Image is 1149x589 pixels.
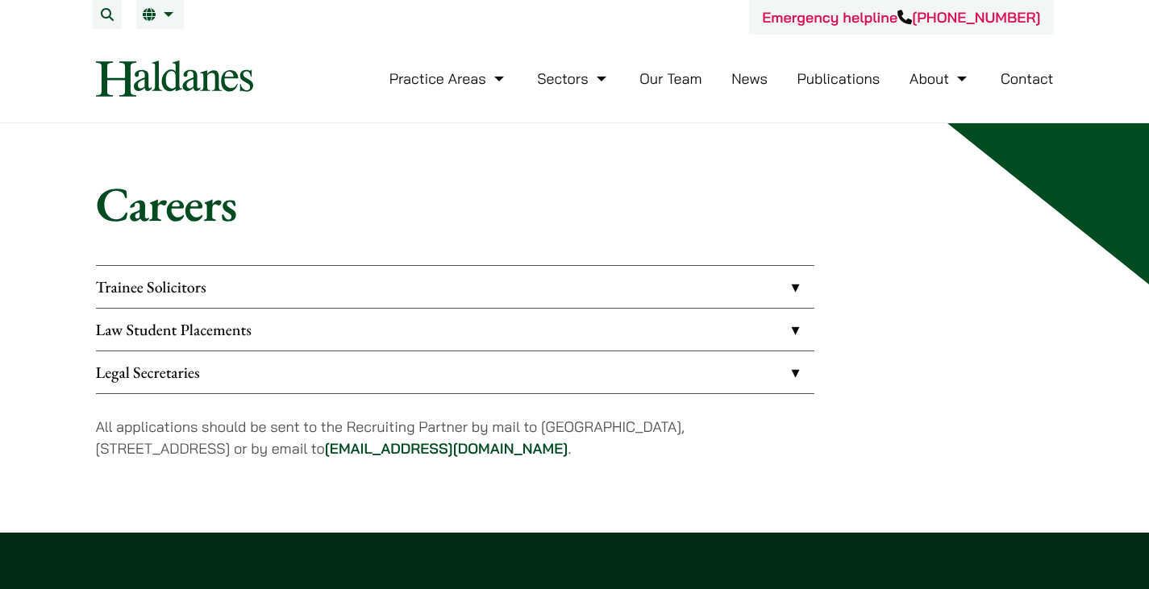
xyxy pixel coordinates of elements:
[325,439,568,458] a: [EMAIL_ADDRESS][DOMAIN_NAME]
[96,175,1054,233] h1: Careers
[96,60,253,97] img: Logo of Haldanes
[143,8,177,21] a: EN
[537,69,610,88] a: Sectors
[639,69,701,88] a: Our Team
[1001,69,1054,88] a: Contact
[762,8,1040,27] a: Emergency helpline[PHONE_NUMBER]
[389,69,508,88] a: Practice Areas
[96,351,814,393] a: Legal Secretaries
[910,69,971,88] a: About
[96,416,814,459] p: All applications should be sent to the Recruiting Partner by mail to [GEOGRAPHIC_DATA], [STREET_A...
[96,266,814,308] a: Trainee Solicitors
[797,69,880,88] a: Publications
[731,69,768,88] a: News
[96,309,814,350] a: Law Student Placements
